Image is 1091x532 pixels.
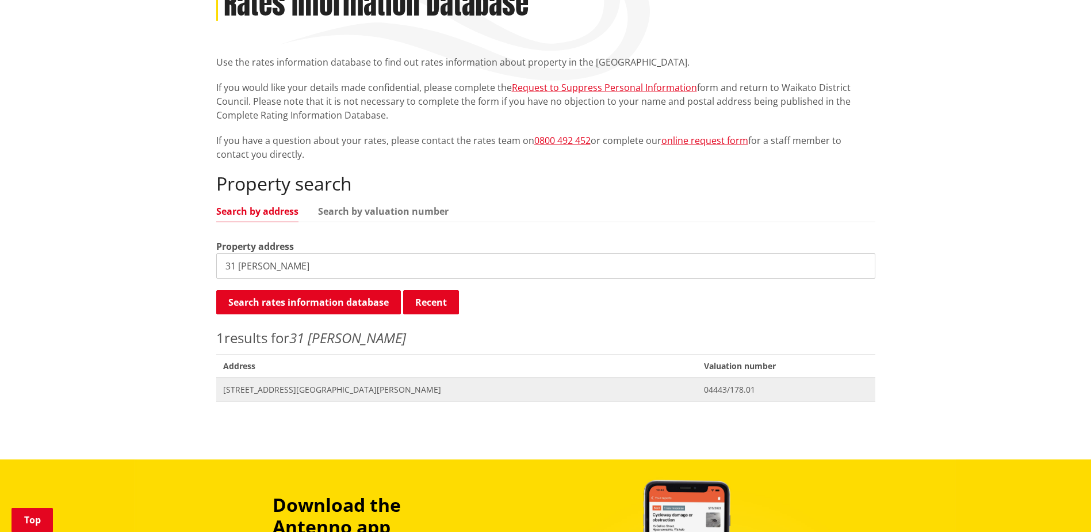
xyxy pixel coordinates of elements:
[704,384,868,396] span: 04443/178.01
[697,354,875,378] span: Valuation number
[661,134,748,147] a: online request form
[216,354,698,378] span: Address
[216,207,298,216] a: Search by address
[216,55,875,69] p: Use the rates information database to find out rates information about property in the [GEOGRAPHI...
[318,207,449,216] a: Search by valuation number
[289,328,406,347] em: 31 [PERSON_NAME]
[216,240,294,253] label: Property address
[534,134,591,147] a: 0800 492 452
[216,134,875,161] p: If you have a question about your rates, please contact the rates team on or complete our for a s...
[216,81,875,122] p: If you would like your details made confidential, please complete the form and return to Waikato ...
[216,253,875,279] input: e.g. Duke Street NGARUAWAHIA
[216,173,875,195] h2: Property search
[1038,484,1079,525] iframe: Messenger Launcher
[216,328,875,348] p: results for
[512,81,697,94] a: Request to Suppress Personal Information
[12,508,53,532] a: Top
[223,384,691,396] span: [STREET_ADDRESS][GEOGRAPHIC_DATA][PERSON_NAME]
[216,290,401,314] button: Search rates information database
[216,328,224,347] span: 1
[216,378,875,401] a: [STREET_ADDRESS][GEOGRAPHIC_DATA][PERSON_NAME] 04443/178.01
[403,290,459,314] button: Recent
